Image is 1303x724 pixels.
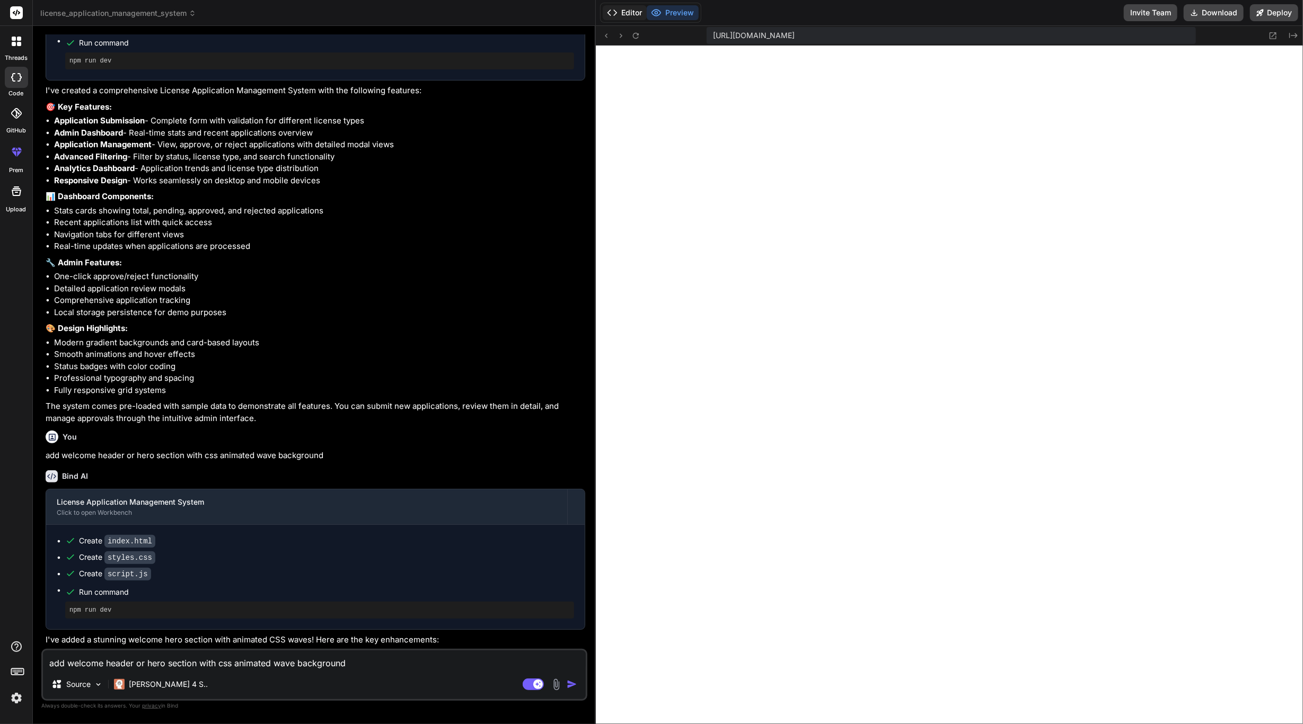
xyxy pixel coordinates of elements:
[6,126,26,135] label: GitHub
[46,191,154,201] strong: 📊 Dashboard Components:
[46,489,567,524] button: License Application Management SystemClick to open Workbench
[54,128,123,138] strong: Admin Dashboard
[550,678,562,691] img: attachment
[54,139,585,151] li: - View, approve, or reject applications with detailed modal views
[54,163,585,175] li: - Application trends and license type distribution
[54,294,585,307] li: Comprehensive application tracking
[41,701,587,711] p: Always double-check its answers. Your in Bind
[54,205,585,217] li: Stats cards showing total, pending, approved, and rejected applications
[79,568,151,579] div: Create
[46,400,585,424] p: The system comes pre-loaded with sample data to demonstrate all features. You can submit new appl...
[54,139,152,149] strong: Application Management
[46,102,112,112] strong: 🎯 Key Features:
[7,689,25,707] img: settings
[1124,4,1177,21] button: Invite Team
[114,679,125,690] img: Claude 4 Sonnet
[46,85,585,97] p: I've created a comprehensive License Application Management System with the following features:
[57,497,557,507] div: License Application Management System
[54,217,585,229] li: Recent applications list with quick access
[142,702,161,709] span: privacy
[54,151,585,163] li: - Filter by status, license type, and search functionality
[9,166,23,175] label: prem
[79,587,574,597] span: Run command
[46,257,122,267] strong: 🔧 Admin Features:
[54,115,145,126] strong: Application Submission
[63,432,77,442] h6: You
[54,337,585,349] li: Modern gradient backgrounds and card-based layouts
[1250,4,1298,21] button: Deploy
[54,271,585,283] li: One-click approve/reject functionality
[69,606,570,614] pre: npm run dev
[54,115,585,127] li: - Complete form with validation for different license types
[54,229,585,241] li: Navigation tabs for different views
[596,46,1303,724] iframe: Preview
[54,307,585,319] li: Local storage persistence for demo purposes
[79,535,155,547] div: Create
[713,30,795,41] span: [URL][DOMAIN_NAME]
[54,175,585,187] li: - Works seamlessly on desktop and mobile devices
[54,385,585,397] li: Fully responsive grid systems
[567,679,577,690] img: icon
[6,205,27,214] label: Upload
[40,8,196,19] span: license_application_management_system
[54,175,127,185] strong: Responsive Design
[5,53,28,62] label: threads
[104,535,155,548] code: index.html
[66,679,91,690] p: Source
[46,634,585,646] p: I've added a stunning welcome hero section with animated CSS waves! Here are the key enhancements:
[647,5,699,20] button: Preview
[62,471,88,481] h6: Bind AI
[94,680,103,689] img: Pick Models
[104,568,151,580] code: script.js
[46,450,585,462] p: add welcome header or hero section with css animated wave background
[54,151,127,162] strong: Advanced Filtering
[46,323,128,333] strong: 🎨 Design Highlights:
[54,240,585,253] li: Real-time updates when applications are processed
[54,361,585,373] li: Status badges with color coding
[79,552,155,563] div: Create
[129,679,208,690] p: [PERSON_NAME] 4 S..
[54,163,135,173] strong: Analytics Dashboard
[79,38,574,48] span: Run command
[54,283,585,295] li: Detailed application review modals
[69,57,570,65] pre: npm run dev
[9,89,24,98] label: code
[54,127,585,139] li: - Real-time stats and recent applications overview
[603,5,647,20] button: Editor
[54,348,585,361] li: Smooth animations and hover effects
[1184,4,1244,21] button: Download
[57,508,557,517] div: Click to open Workbench
[104,551,155,564] code: styles.css
[54,372,585,385] li: Professional typography and spacing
